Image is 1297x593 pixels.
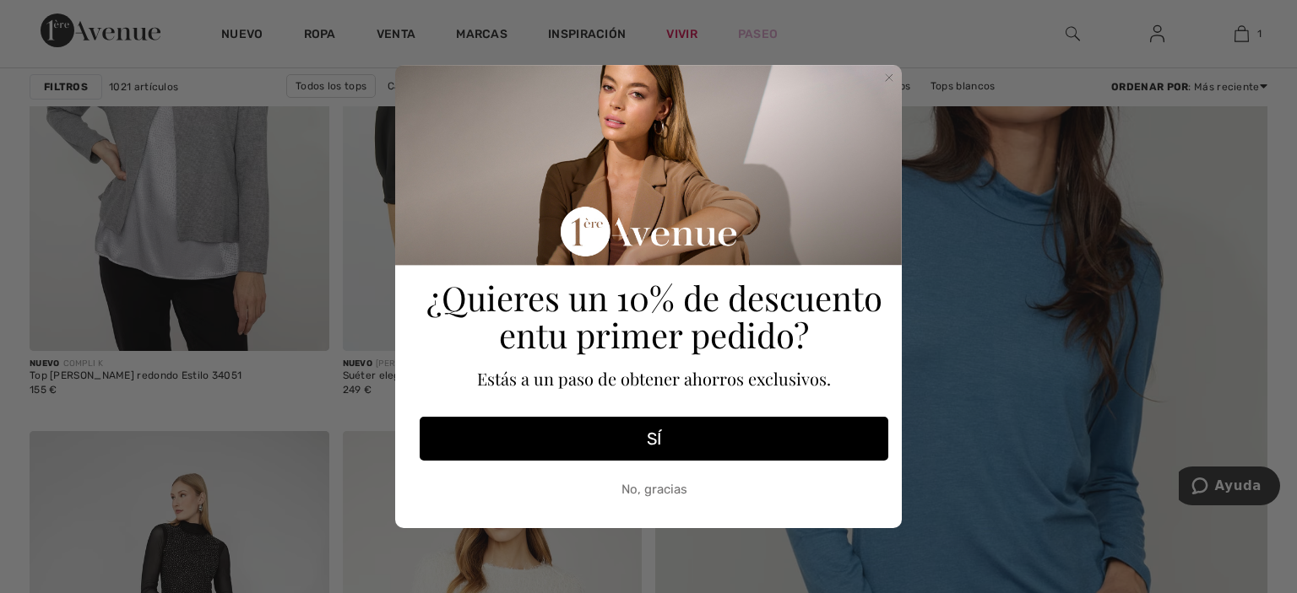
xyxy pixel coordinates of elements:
font: SÍ [647,429,661,449]
button: Cerrar diálogo [881,69,898,86]
font: tu primer pedido? [536,312,809,357]
button: SÍ [420,417,888,461]
font: ¿Quieres un 10% de descuento en [426,275,882,357]
font: Ayuda [36,12,83,27]
font: No, gracias [621,482,687,497]
font: Estás a un paso de obtener ahorros exclusivos. [477,367,831,390]
button: No, gracias [420,469,888,511]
